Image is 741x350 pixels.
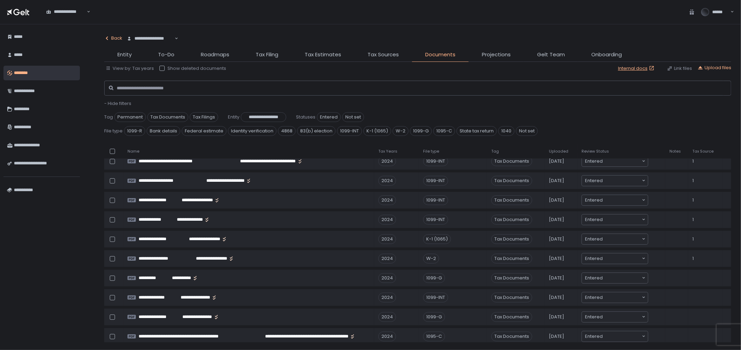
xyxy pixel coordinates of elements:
[491,273,532,283] span: Tax Documents
[549,294,564,301] span: [DATE]
[582,234,648,244] div: Search for option
[201,51,229,59] span: Roadmaps
[491,254,532,263] span: Tax Documents
[378,176,396,186] div: 2024
[582,195,648,205] div: Search for option
[549,275,564,281] span: [DATE]
[603,275,641,282] input: Search for option
[317,112,341,122] span: Entered
[669,149,681,154] span: Notes
[549,217,564,223] span: [DATE]
[423,176,448,186] div: 1099-INT
[491,234,532,244] span: Tax Documents
[256,51,278,59] span: Tax Filing
[549,314,564,320] span: [DATE]
[537,51,565,59] span: Gelt Team
[423,332,445,341] div: 1095-C
[582,214,648,225] div: Search for option
[582,273,648,283] div: Search for option
[549,197,564,203] span: [DATE]
[423,195,448,205] div: 1099-INT
[491,215,532,225] span: Tax Documents
[423,149,439,154] span: File type
[456,126,497,136] span: State tax return
[698,65,731,71] button: Upload files
[104,114,113,120] span: Tag
[585,275,603,282] span: Entered
[582,176,648,186] div: Search for option
[549,333,564,340] span: [DATE]
[190,112,218,122] span: Tax Filings
[582,312,648,322] div: Search for option
[582,292,648,303] div: Search for option
[603,255,641,262] input: Search for option
[549,149,568,154] span: Uploaded
[423,254,439,263] div: W-2
[692,236,694,242] span: 1
[393,126,409,136] span: W-2
[114,112,146,122] span: Permanent
[692,197,694,203] span: 1
[423,312,445,322] div: 1099-G
[692,149,714,154] span: Tax Source
[378,215,396,225] div: 2024
[228,126,277,136] span: Identity verification
[104,31,122,45] button: Back
[296,114,315,120] span: Statuses
[591,51,622,59] span: Onboarding
[104,128,123,134] span: File type
[603,216,641,223] input: Search for option
[603,197,641,204] input: Search for option
[549,255,564,262] span: [DATE]
[342,112,364,122] span: Not set
[433,126,455,136] span: 1095-C
[337,126,362,136] span: 1099-INT
[278,126,296,136] span: 4868
[549,236,564,242] span: [DATE]
[491,293,532,302] span: Tax Documents
[491,176,532,186] span: Tax Documents
[378,273,396,283] div: 2024
[603,177,641,184] input: Search for option
[549,158,564,164] span: [DATE]
[106,65,154,72] div: View by: Tax years
[603,314,641,320] input: Search for option
[42,5,90,19] div: Search for option
[378,254,396,263] div: 2024
[378,195,396,205] div: 2024
[378,156,396,166] div: 2024
[410,126,432,136] span: 1099-G
[378,332,396,341] div: 2024
[297,126,336,136] span: 83(b) election
[378,149,397,154] span: Tax Years
[423,293,448,302] div: 1099-INT
[104,100,131,107] button: - Hide filters
[147,112,188,122] span: Tax Documents
[423,273,445,283] div: 1099-G
[127,149,139,154] span: Name
[667,65,692,72] button: Link files
[491,332,532,341] span: Tax Documents
[585,255,603,262] span: Entered
[305,51,341,59] span: Tax Estimates
[147,126,180,136] span: Bank details
[122,31,178,46] div: Search for option
[498,126,514,136] span: 1040
[182,126,227,136] span: Federal estimate
[603,333,641,340] input: Search for option
[585,197,603,204] span: Entered
[585,158,603,165] span: Entered
[124,126,145,136] span: 1099-R
[491,156,532,166] span: Tax Documents
[228,114,239,120] span: Entity
[692,255,694,262] span: 1
[423,215,448,225] div: 1099-INT
[582,253,648,264] div: Search for option
[603,236,641,243] input: Search for option
[491,195,532,205] span: Tax Documents
[378,312,396,322] div: 2024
